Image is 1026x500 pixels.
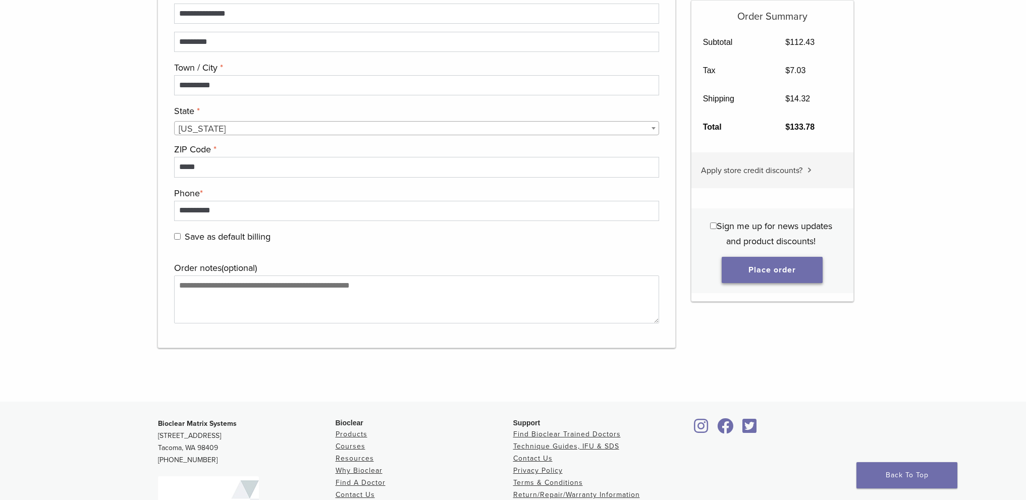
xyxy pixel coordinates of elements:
[336,419,363,427] span: Bioclear
[174,186,657,201] label: Phone
[807,168,812,173] img: caret.svg
[785,66,805,75] bdi: 7.03
[785,38,790,46] span: $
[513,442,619,451] a: Technique Guides, IFU & SDS
[785,123,815,131] bdi: 133.78
[336,442,365,451] a: Courses
[513,466,563,475] a: Privacy Policy
[174,103,657,119] label: State
[174,260,657,275] label: Order notes
[336,454,374,463] a: Resources
[222,262,257,273] span: (optional)
[722,257,823,283] button: Place order
[158,418,336,466] p: [STREET_ADDRESS] Tacoma, WA 98409 [PHONE_NUMBER]
[785,123,790,131] span: $
[717,220,832,247] span: Sign me up for news updates and product discounts!
[691,113,774,141] th: Total
[174,229,657,244] label: Save as default billing
[785,94,810,103] bdi: 14.32
[174,142,657,157] label: ZIP Code
[710,223,717,229] input: Sign me up for news updates and product discounts!
[691,1,853,23] h5: Order Summary
[513,454,553,463] a: Contact Us
[856,462,957,488] a: Back To Top
[175,122,659,136] span: Massachusetts
[785,66,790,75] span: $
[174,60,657,75] label: Town / City
[513,419,541,427] span: Support
[691,28,774,57] th: Subtotal
[785,94,790,103] span: $
[714,424,737,434] a: Bioclear
[513,430,621,438] a: Find Bioclear Trained Doctors
[336,478,386,487] a: Find A Doctor
[336,490,375,499] a: Contact Us
[785,38,815,46] bdi: 112.43
[174,233,181,240] input: Save as default billing
[739,424,761,434] a: Bioclear
[691,85,774,113] th: Shipping
[336,466,383,475] a: Why Bioclear
[691,57,774,85] th: Tax
[513,478,583,487] a: Terms & Conditions
[336,430,367,438] a: Products
[158,419,237,428] strong: Bioclear Matrix Systems
[691,424,712,434] a: Bioclear
[701,165,802,176] span: Apply store credit discounts?
[174,121,660,135] span: State
[513,490,640,499] a: Return/Repair/Warranty Information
